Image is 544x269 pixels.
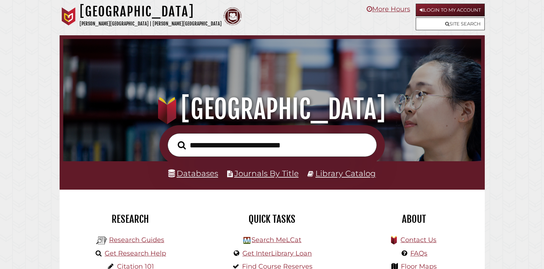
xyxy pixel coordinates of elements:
a: Journals By Title [234,169,299,178]
img: Calvin University [60,7,78,25]
h2: About [348,213,479,225]
a: Get Research Help [105,249,166,257]
h2: Quick Tasks [207,213,338,225]
a: Contact Us [400,236,436,244]
p: [PERSON_NAME][GEOGRAPHIC_DATA] | [PERSON_NAME][GEOGRAPHIC_DATA] [80,20,222,28]
a: Search MeLCat [251,236,301,244]
h1: [GEOGRAPHIC_DATA] [80,4,222,20]
a: Get InterLibrary Loan [242,249,312,257]
a: Library Catalog [315,169,376,178]
a: More Hours [367,5,410,13]
img: Calvin Theological Seminary [223,7,242,25]
a: Research Guides [109,236,164,244]
a: FAQs [410,249,427,257]
img: Hekman Library Logo [96,235,107,246]
a: Databases [168,169,218,178]
a: Login to My Account [416,4,485,16]
h2: Research [65,213,196,225]
img: Hekman Library Logo [243,237,250,244]
a: Site Search [416,17,485,30]
h1: [GEOGRAPHIC_DATA] [71,93,473,125]
i: Search [178,141,186,150]
button: Search [174,139,189,151]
